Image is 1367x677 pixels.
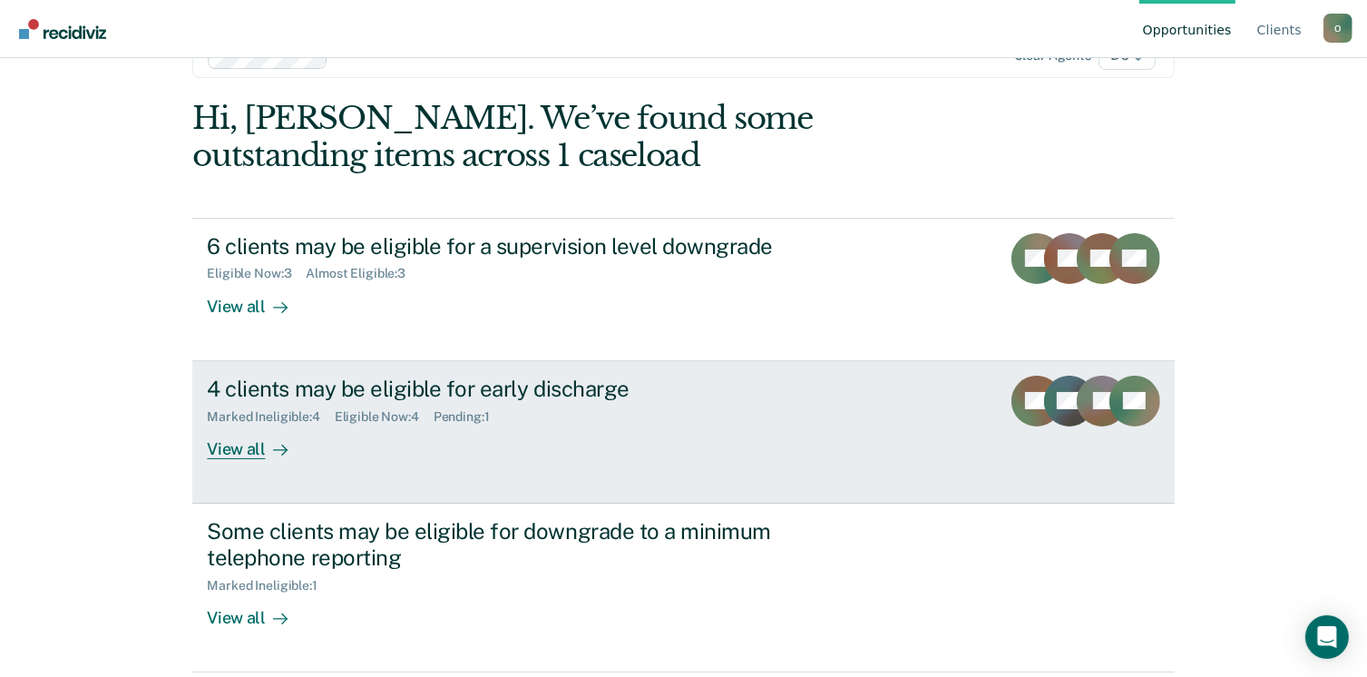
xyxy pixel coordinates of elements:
[207,518,844,571] div: Some clients may be eligible for downgrade to a minimum telephone reporting
[207,376,844,402] div: 4 clients may be eligible for early discharge
[207,593,308,628] div: View all
[192,504,1174,672] a: Some clients may be eligible for downgrade to a minimum telephone reportingMarked Ineligible:1Vie...
[335,409,434,425] div: Eligible Now : 4
[19,19,106,39] img: Recidiviz
[207,409,334,425] div: Marked Ineligible : 4
[207,281,308,317] div: View all
[207,424,308,459] div: View all
[207,233,844,260] div: 6 clients may be eligible for a supervision level downgrade
[192,218,1174,361] a: 6 clients may be eligible for a supervision level downgradeEligible Now:3Almost Eligible:3View all
[207,266,306,281] div: Eligible Now : 3
[192,361,1174,504] a: 4 clients may be eligible for early dischargeMarked Ineligible:4Eligible Now:4Pending:1View all
[192,100,978,174] div: Hi, [PERSON_NAME]. We’ve found some outstanding items across 1 caseload
[1305,615,1349,659] div: Open Intercom Messenger
[306,266,420,281] div: Almost Eligible : 3
[434,409,504,425] div: Pending : 1
[1323,14,1352,43] button: Profile dropdown button
[207,578,331,594] div: Marked Ineligible : 1
[1323,14,1352,43] div: O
